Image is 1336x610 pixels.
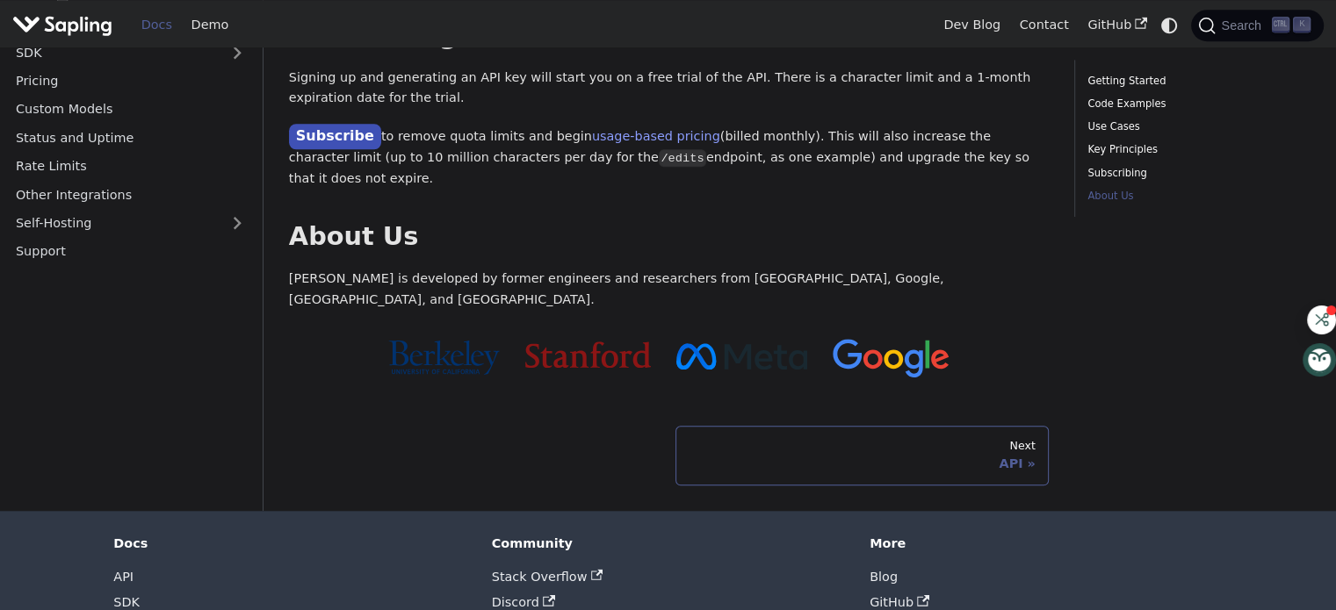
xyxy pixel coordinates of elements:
[1078,11,1156,39] a: GitHub
[1087,118,1304,135] a: Use Cases
[1087,96,1304,112] a: Code Examples
[833,339,950,378] img: Google
[1157,12,1182,38] button: Switch between dark and light mode (currently system mode)
[289,221,1049,253] h2: About Us
[6,239,255,264] a: Support
[492,570,603,584] a: Stack Overflow
[689,456,1036,471] div: API
[220,39,255,65] button: Expand sidebar category 'SDK'
[289,68,1049,110] p: Signing up and generating an API key will start you on a free trial of the API. There is a charac...
[289,124,381,149] a: Subscribe
[6,210,255,235] a: Self-Hosting
[113,595,140,609] a: SDK
[6,182,255,207] a: Other Integrations
[492,535,845,551] div: Community
[1293,17,1311,32] kbd: K
[1087,141,1304,158] a: Key Principles
[6,125,255,150] a: Status and Uptime
[525,341,651,368] img: Stanford
[1191,10,1323,41] button: Search (Ctrl+K)
[132,11,182,39] a: Docs
[113,570,134,584] a: API
[1087,73,1304,90] a: Getting Started
[676,343,807,370] img: Meta
[388,340,500,375] img: Cal
[675,426,1049,485] a: NextAPI
[1010,11,1079,39] a: Contact
[1216,18,1272,32] span: Search
[289,125,1049,190] p: to remove quota limits and begin (billed monthly). This will also increase the character limit (u...
[934,11,1009,39] a: Dev Blog
[113,535,466,551] div: Docs
[289,269,1049,311] p: [PERSON_NAME] is developed by former engineers and researchers from [GEOGRAPHIC_DATA], Google, [G...
[289,426,1049,485] nav: Docs pages
[12,12,119,38] a: Sapling.ai
[6,153,255,178] a: Rate Limits
[6,39,220,65] a: SDK
[870,595,929,609] a: GitHub
[6,97,255,122] a: Custom Models
[12,12,112,38] img: Sapling.ai
[492,595,555,609] a: Discord
[870,535,1223,551] div: More
[870,570,898,584] a: Blog
[1087,165,1304,182] a: Subscribing
[6,68,255,93] a: Pricing
[659,149,706,167] code: /edits
[1087,188,1304,205] a: About Us
[182,11,238,39] a: Demo
[689,439,1036,453] div: Next
[592,129,720,143] a: usage-based pricing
